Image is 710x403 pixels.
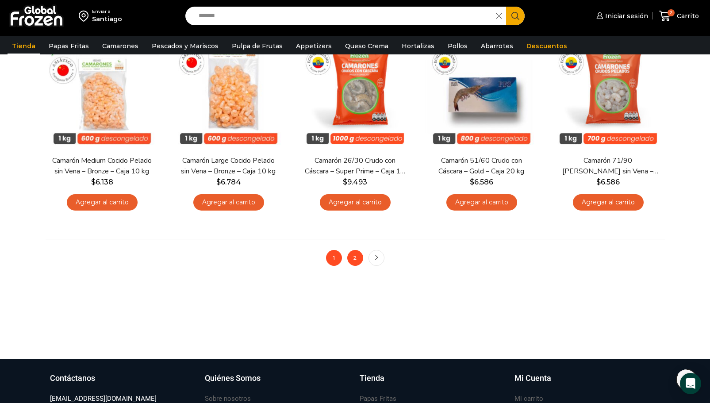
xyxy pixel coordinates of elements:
a: Camarón 26/30 Crudo con Cáscara – Super Prime – Caja 10 kg [304,156,406,176]
h3: Contáctanos [50,372,95,384]
bdi: 6.784 [216,178,241,186]
span: $ [216,178,221,186]
bdi: 6.138 [91,178,113,186]
bdi: 6.586 [470,178,493,186]
a: Agregar al carrito: “Camarón Medium Cocido Pelado sin Vena - Bronze - Caja 10 kg” [67,194,138,211]
a: Camarón Medium Cocido Pelado sin Vena – Bronze – Caja 10 kg [51,156,153,176]
span: $ [343,178,347,186]
div: Santiago [92,15,122,23]
a: Agregar al carrito: “Camarón 51/60 Crudo con Cáscara - Gold - Caja 20 kg” [446,194,517,211]
a: Appetizers [292,38,336,54]
h3: Mi Cuenta [514,372,551,384]
a: Papas Fritas [44,38,93,54]
a: Pescados y Mariscos [147,38,223,54]
div: Open Intercom Messenger [680,373,701,394]
a: Quiénes Somos [205,372,351,393]
a: Contáctanos [50,372,196,393]
a: Agregar al carrito: “Camarón 26/30 Crudo con Cáscara - Super Prime - Caja 10 kg” [320,194,391,211]
button: Search button [506,7,525,25]
div: Enviar a [92,8,122,15]
a: Queso Crema [341,38,393,54]
a: Abarrotes [476,38,518,54]
a: Agregar al carrito: “Camarón Large Cocido Pelado sin Vena - Bronze - Caja 10 kg” [193,194,264,211]
a: Camarón 71/90 [PERSON_NAME] sin Vena – Silver – Caja 10 kg [557,156,659,176]
h3: Quiénes Somos [205,372,261,384]
a: 2 [347,250,363,266]
img: address-field-icon.svg [79,8,92,23]
span: 2 [668,9,675,16]
a: Agregar al carrito: “Camarón 71/90 Crudo Pelado sin Vena - Silver - Caja 10 kg” [573,194,644,211]
a: Descuentos [522,38,572,54]
span: $ [596,178,601,186]
a: Camarones [98,38,143,54]
a: 2 Carrito [657,6,701,27]
span: Iniciar sesión [603,12,648,20]
a: Iniciar sesión [594,7,648,25]
a: Hortalizas [397,38,439,54]
a: Mi Cuenta [514,372,660,393]
h3: Tienda [360,372,384,384]
a: Tienda [360,372,506,393]
span: $ [91,178,96,186]
bdi: 6.586 [596,178,620,186]
bdi: 9.493 [343,178,367,186]
a: Camarón Large Cocido Pelado sin Vena – Bronze – Caja 10 kg [177,156,279,176]
a: Pulpa de Frutas [227,38,287,54]
a: Tienda [8,38,40,54]
span: $ [470,178,474,186]
a: Camarón 51/60 Crudo con Cáscara – Gold – Caja 20 kg [430,156,532,176]
span: Carrito [675,12,699,20]
span: 1 [326,250,342,266]
a: Pollos [443,38,472,54]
